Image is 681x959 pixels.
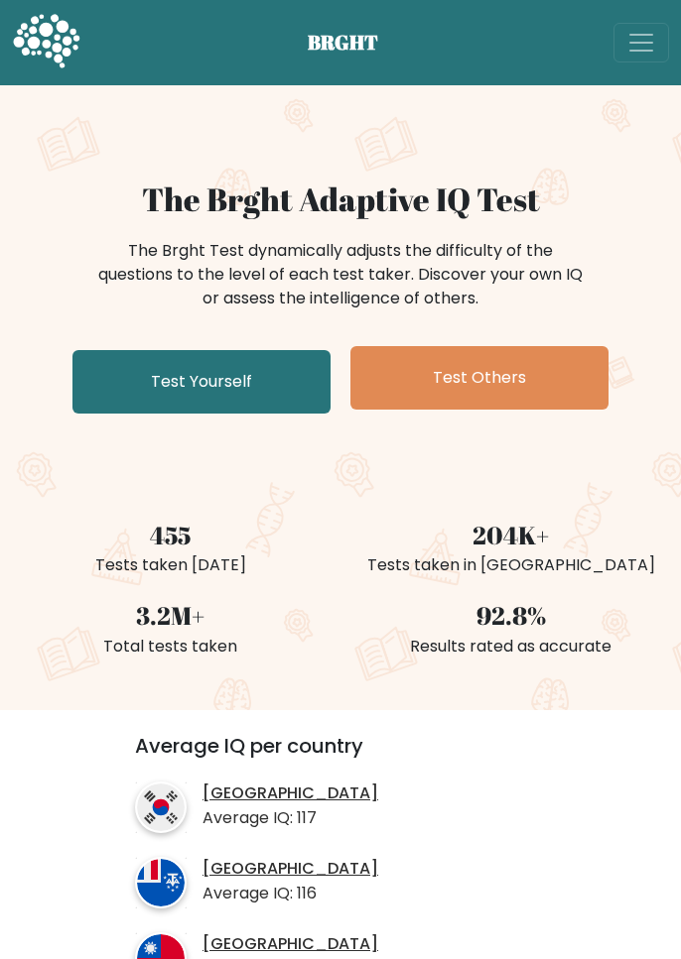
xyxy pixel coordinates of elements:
[12,597,329,634] div: 3.2M+
[203,882,378,905] p: Average IQ: 116
[135,781,187,833] img: country
[203,859,378,880] a: [GEOGRAPHIC_DATA]
[12,635,329,659] div: Total tests taken
[203,806,378,830] p: Average IQ: 117
[72,350,331,414] a: Test Yourself
[12,517,329,553] div: 455
[352,517,669,553] div: 204K+
[350,346,609,410] a: Test Others
[308,28,403,58] span: BRGHT
[12,553,329,577] div: Tests taken [DATE]
[135,734,546,774] h3: Average IQ per country
[352,597,669,634] div: 92.8%
[613,23,669,62] button: Toggle navigation
[352,553,669,577] div: Tests taken in [GEOGRAPHIC_DATA]
[203,783,378,804] a: [GEOGRAPHIC_DATA]
[203,934,378,955] a: [GEOGRAPHIC_DATA]
[352,635,669,659] div: Results rated as accurate
[135,857,187,908] img: country
[12,180,669,219] h1: The Brght Adaptive IQ Test
[92,239,589,310] div: The Brght Test dynamically adjusts the difficulty of the questions to the level of each test take...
